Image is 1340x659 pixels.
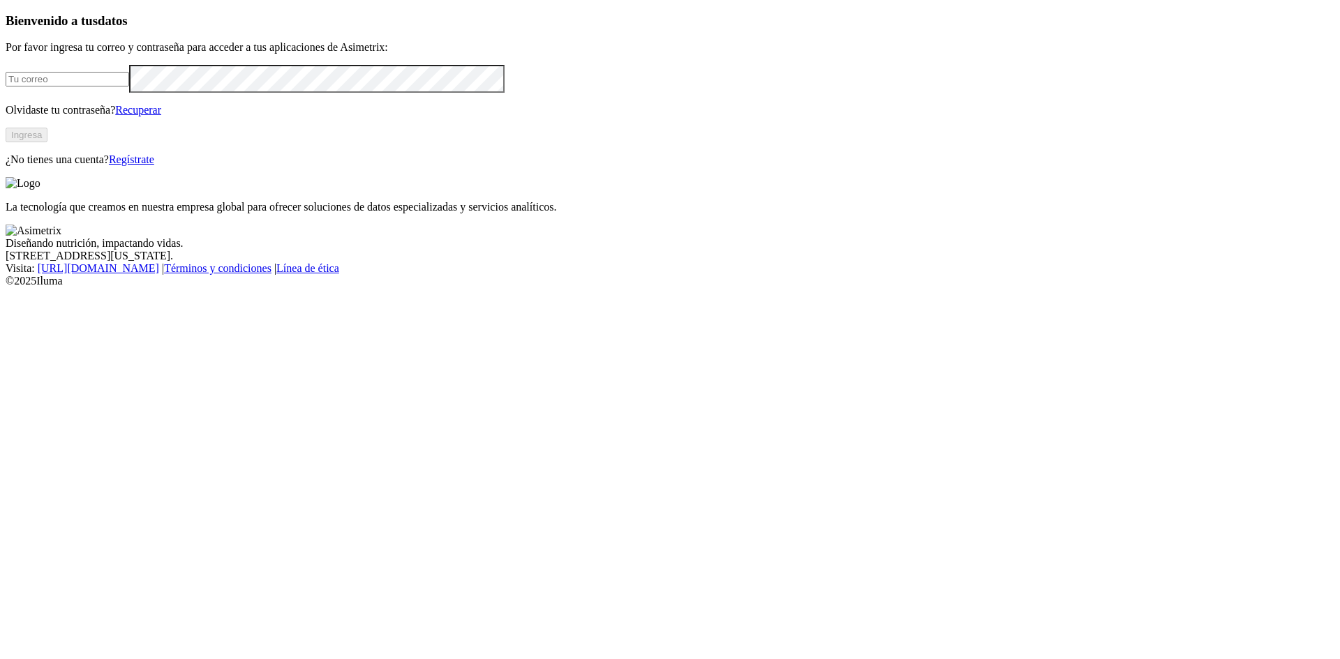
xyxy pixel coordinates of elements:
p: La tecnología que creamos en nuestra empresa global para ofrecer soluciones de datos especializad... [6,201,1334,213]
span: datos [98,13,128,28]
a: [URL][DOMAIN_NAME] [38,262,159,274]
img: Asimetrix [6,225,61,237]
div: Diseñando nutrición, impactando vidas. [6,237,1334,250]
a: Recuperar [115,104,161,116]
div: [STREET_ADDRESS][US_STATE]. [6,250,1334,262]
a: Regístrate [109,153,154,165]
button: Ingresa [6,128,47,142]
img: Logo [6,177,40,190]
p: Por favor ingresa tu correo y contraseña para acceder a tus aplicaciones de Asimetrix: [6,41,1334,54]
div: © 2025 Iluma [6,275,1334,287]
a: Línea de ética [276,262,339,274]
p: Olvidaste tu contraseña? [6,104,1334,116]
div: Visita : | | [6,262,1334,275]
p: ¿No tienes una cuenta? [6,153,1334,166]
input: Tu correo [6,72,129,86]
h3: Bienvenido a tus [6,13,1334,29]
a: Términos y condiciones [164,262,271,274]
